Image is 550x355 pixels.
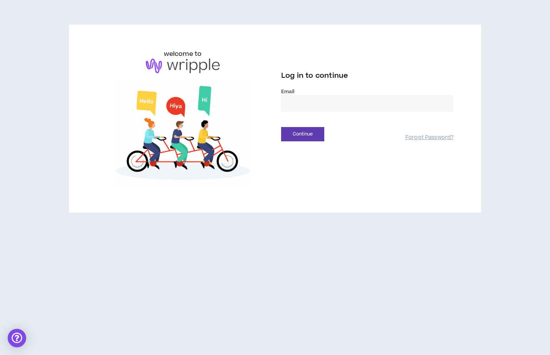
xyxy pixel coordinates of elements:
[97,81,269,188] img: Welcome to Wripple
[281,127,324,141] button: Continue
[146,59,220,73] img: logo-brand.png
[164,49,202,59] h6: welcome to
[281,71,348,80] span: Log in to continue
[8,329,26,347] div: Open Intercom Messenger
[405,134,453,141] a: Forgot Password?
[281,88,453,95] label: Email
